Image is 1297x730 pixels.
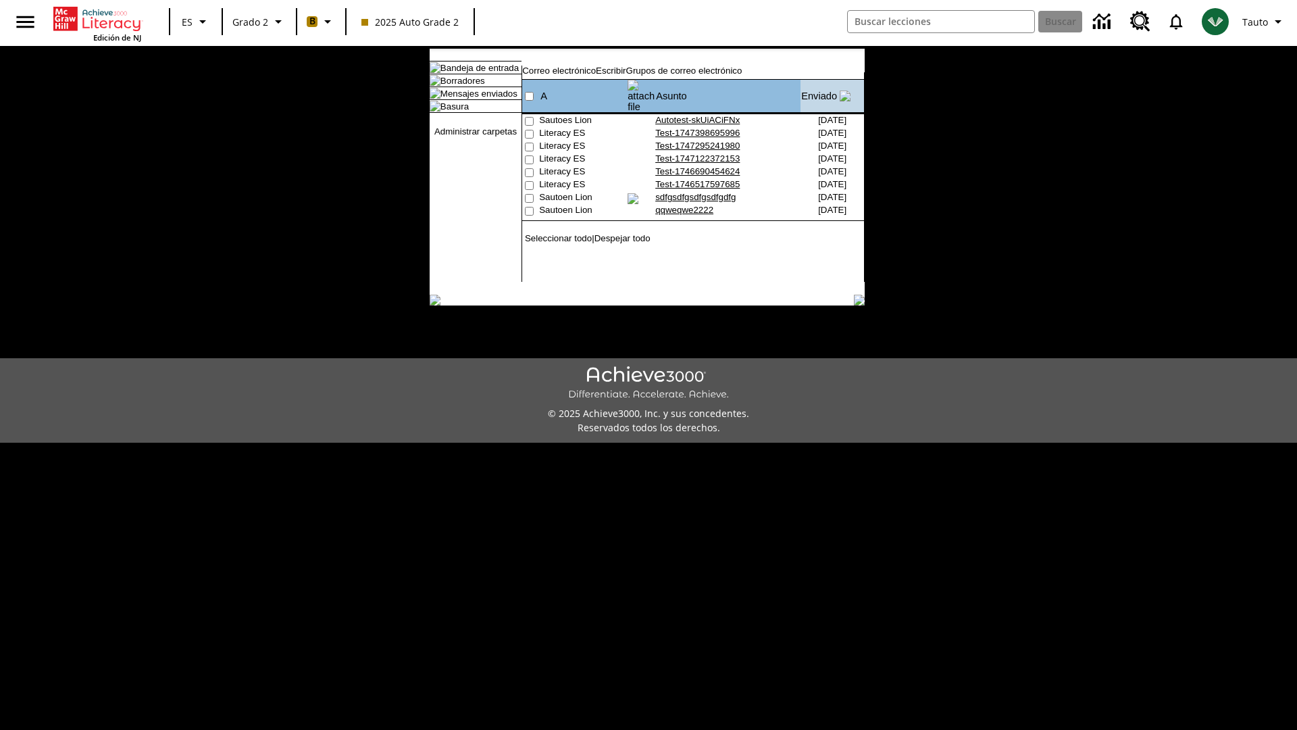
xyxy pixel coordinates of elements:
[430,62,440,73] img: folder_icon.gif
[430,295,440,306] img: table_footer_left.gif
[53,4,141,43] div: Portada
[440,89,517,99] a: Mensajes enviados
[801,91,837,101] a: Enviado
[655,179,740,189] a: Test-1746517597685
[539,166,627,179] td: Literacy ES
[525,233,592,243] a: Seleccionar todo
[309,13,315,30] span: B
[655,166,740,176] a: Test-1746690454624
[655,192,736,202] a: sdfgsdfgsdfgsdfgdfg
[227,9,292,34] button: Grado: Grado 2, Elige un grado
[539,141,627,153] td: Literacy ES
[440,101,469,112] a: Basura
[626,66,742,76] a: Grupos de correo electrónico
[430,88,440,99] img: folder_icon_pick.gif
[522,233,650,243] td: |
[539,179,627,192] td: Literacy ES
[628,80,655,112] img: attach file
[522,66,596,76] a: Correo electrónico
[540,91,547,101] a: A
[628,193,638,204] img: attach_icon.gif
[1122,3,1159,40] a: Centro de recursos, Se abrirá en una pestaña nueva.
[854,295,865,306] img: table_footer_right.gif
[440,63,519,73] a: Bandeja de entrada
[596,66,626,76] a: Escribir
[655,141,740,151] a: Test-1747295241980
[818,205,846,215] nobr: [DATE]
[174,9,218,34] button: Lenguaje: ES, Selecciona un idioma
[655,153,740,164] a: Test-1747122372153
[93,32,141,43] span: Edición de NJ
[440,76,485,86] a: Borradores
[5,2,45,42] button: Abrir el menú lateral
[1194,4,1237,39] button: Escoja un nuevo avatar
[539,192,627,205] td: Sautoen Lion
[655,115,740,125] a: Autotest-skUiACiFNx
[594,233,651,243] a: Despejar todo
[539,205,627,218] td: Sautoen Lion
[539,115,627,128] td: Sautoes Lion
[1242,15,1268,29] span: Tauto
[1159,4,1194,39] a: Notificaciones
[818,192,846,202] nobr: [DATE]
[301,9,341,34] button: Boost El color de la clase es anaranjado claro. Cambiar el color de la clase.
[818,141,846,151] nobr: [DATE]
[655,205,713,215] a: qqweqwe2222
[430,101,440,112] img: folder_icon.gif
[840,91,850,101] img: arrow_down.gif
[818,115,846,125] nobr: [DATE]
[655,128,740,138] a: Test-1747398695996
[539,153,627,166] td: Literacy ES
[1085,3,1122,41] a: Centro de información
[818,128,846,138] nobr: [DATE]
[1202,8,1229,35] img: avatar image
[818,179,846,189] nobr: [DATE]
[539,128,627,141] td: Literacy ES
[818,153,846,164] nobr: [DATE]
[434,126,517,137] a: Administrar carpetas
[656,91,687,101] a: Asunto
[182,15,193,29] span: ES
[361,15,459,29] span: 2025 Auto Grade 2
[430,75,440,86] img: folder_icon.gif
[568,366,729,401] img: Achieve3000 Differentiate Accelerate Achieve
[818,166,846,176] nobr: [DATE]
[1237,9,1292,34] button: Perfil/Configuración
[848,11,1034,32] input: Buscar campo
[232,15,268,29] span: Grado 2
